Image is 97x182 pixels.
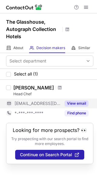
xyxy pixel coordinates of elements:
[78,45,90,50] span: Similar
[13,91,93,97] div: Head Chef
[20,152,72,157] span: Continue on Search Portal
[15,101,61,106] span: [EMAIL_ADDRESS][DOMAIN_NAME]
[13,45,23,50] span: About
[15,150,84,160] button: Continue on Search Portal
[9,58,46,64] div: Select department
[6,18,61,40] h1: The Glasshouse, Autograph Collection Hotels
[13,127,87,133] header: Looking for more prospects? 👀
[65,100,89,106] button: Reveal Button
[6,4,42,11] img: ContactOut v5.3.10
[14,72,38,76] span: Select all (1)
[36,45,65,50] span: Decision makers
[65,110,89,116] button: Reveal Button
[11,136,89,146] p: Try prospecting with our search portal to find more employees.
[13,85,54,91] div: [PERSON_NAME]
